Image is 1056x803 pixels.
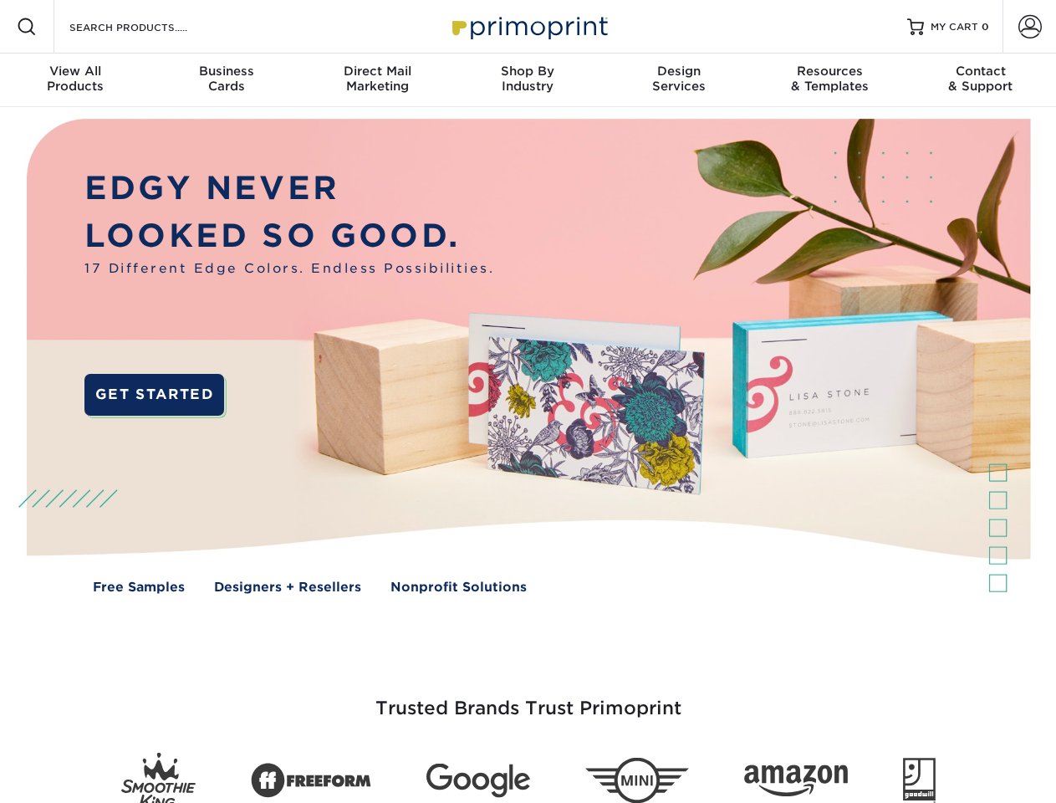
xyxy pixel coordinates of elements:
a: Nonprofit Solutions [390,578,527,597]
span: Business [150,64,301,79]
span: Shop By [452,64,603,79]
span: 17 Different Edge Colors. Endless Possibilities. [84,259,494,279]
div: & Templates [754,64,905,94]
a: Free Samples [93,578,185,597]
span: Direct Mail [302,64,452,79]
img: Amazon [744,765,848,797]
span: MY CART [931,20,978,34]
p: EDGY NEVER [84,165,494,212]
div: Marketing [302,64,452,94]
a: DesignServices [604,54,754,107]
a: Shop ByIndustry [452,54,603,107]
span: Contact [906,64,1056,79]
span: Design [604,64,754,79]
img: Goodwill [903,758,936,803]
a: GET STARTED [84,374,224,416]
input: SEARCH PRODUCTS..... [68,17,231,37]
img: Primoprint [445,8,612,44]
h3: Trusted Brands Trust Primoprint [39,657,1018,739]
div: Services [604,64,754,94]
div: Industry [452,64,603,94]
img: Google [426,764,530,798]
a: BusinessCards [150,54,301,107]
span: 0 [982,21,989,33]
span: Resources [754,64,905,79]
a: Direct MailMarketing [302,54,452,107]
div: Cards [150,64,301,94]
a: Designers + Resellers [214,578,361,597]
p: LOOKED SO GOOD. [84,212,494,260]
a: Contact& Support [906,54,1056,107]
div: & Support [906,64,1056,94]
a: Resources& Templates [754,54,905,107]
